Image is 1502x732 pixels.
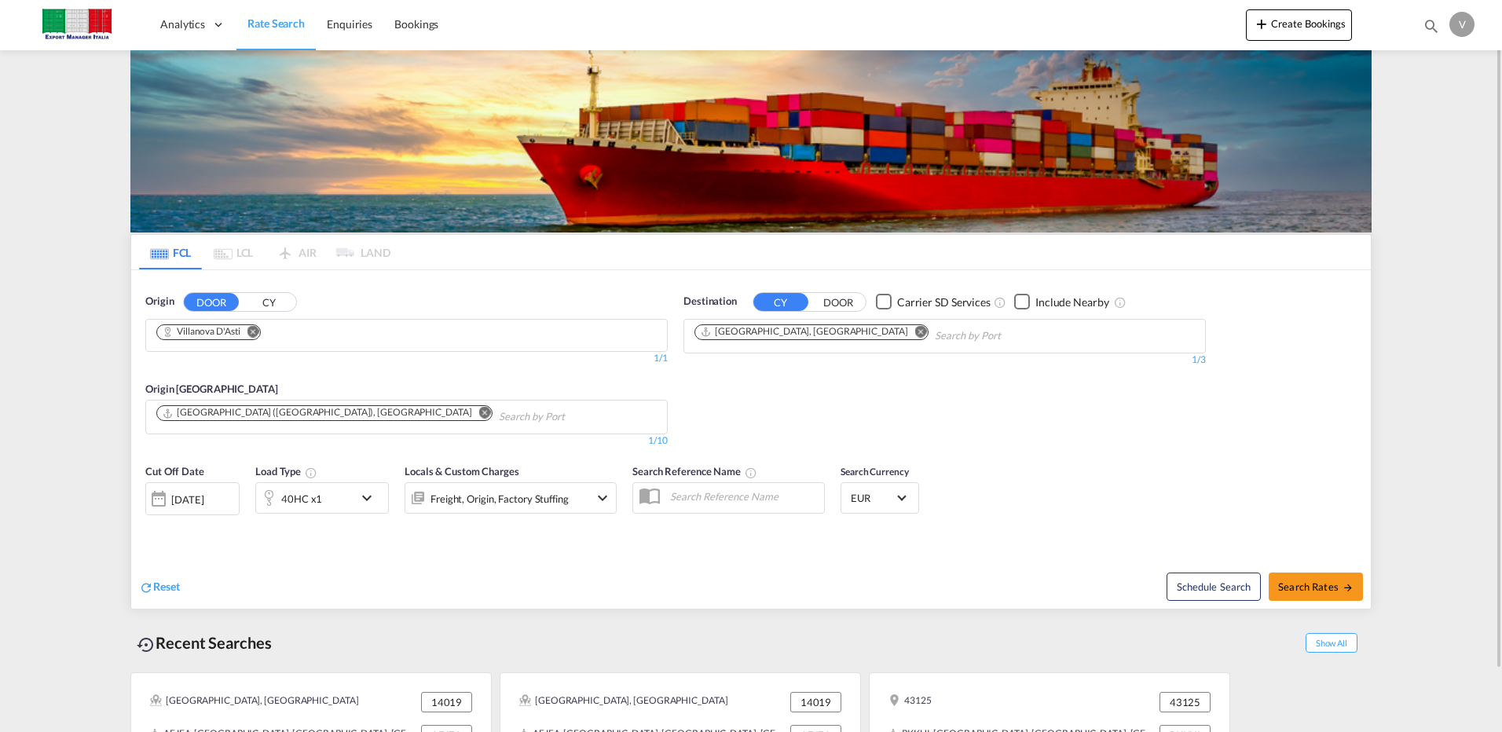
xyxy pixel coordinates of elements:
[162,325,240,339] div: Villanova D'Asti
[841,466,909,478] span: Search Currency
[994,296,1006,309] md-icon: Unchecked: Search for CY (Container Yard) services for all selected carriers.Checked : Search for...
[692,320,1090,349] md-chips-wrap: Chips container. Use arrow keys to select chips.
[139,579,180,596] div: icon-refreshReset
[24,7,130,42] img: 51022700b14f11efa3148557e262d94e.jpg
[357,489,384,507] md-icon: icon-chevron-down
[162,406,474,419] div: Press delete to remove this chip.
[897,295,991,310] div: Carrier SD Services
[145,482,240,515] div: [DATE]
[700,325,907,339] div: Jebel Ali, AEJEA
[171,492,203,507] div: [DATE]
[904,325,928,341] button: Remove
[1114,296,1126,309] md-icon: Unchecked: Ignores neighbouring ports when fetching rates.Checked : Includes neighbouring ports w...
[130,50,1372,232] img: LCL+%26+FCL+BACKGROUND.png
[1306,633,1357,653] span: Show All
[394,17,438,31] span: Bookings
[421,692,472,712] div: 14019
[150,692,358,712] div: Villanova D'Asti, 14019, Europe
[145,352,668,365] div: 1/1
[236,325,260,341] button: Remove
[876,294,991,310] md-checkbox: Checkbox No Ink
[255,465,317,478] span: Load Type
[139,235,202,269] md-tab-item: FCL
[405,482,617,514] div: Freight Origin Factory Stuffingicon-chevron-down
[811,293,866,311] button: DOOR
[1246,9,1352,41] button: icon-plus 400-fgCreate Bookings
[405,465,519,478] span: Locals & Custom Charges
[849,486,910,509] md-select: Select Currency: € EUREuro
[241,293,296,311] button: CY
[753,293,808,311] button: CY
[593,489,612,507] md-icon: icon-chevron-down
[1449,12,1475,37] div: V
[1252,14,1271,33] md-icon: icon-plus 400-fg
[1035,295,1109,310] div: Include Nearby
[1159,692,1211,712] div: 43125
[1343,582,1354,593] md-icon: icon-arrow-right
[247,16,305,30] span: Rate Search
[468,406,492,422] button: Remove
[1269,573,1363,601] button: Search Ratesicon-arrow-right
[130,625,278,661] div: Recent Searches
[1423,17,1440,41] div: icon-magnify
[154,320,273,347] md-chips-wrap: Chips container. Use arrow keys to select chips.
[1167,573,1261,601] button: Note: By default Schedule search will only considerorigin ports, destination ports and cut off da...
[700,325,910,339] div: Press delete to remove this chip.
[648,434,668,448] div: 1/10
[131,270,1371,609] div: OriginDOOR CY Chips container. Use arrow keys to select chips.1/1Origin [GEOGRAPHIC_DATA] Chips c...
[139,580,153,595] md-icon: icon-refresh
[327,17,372,31] span: Enquiries
[632,465,757,478] span: Search Reference Name
[888,692,932,712] div: 43125
[145,513,157,534] md-datepicker: Select
[162,325,243,339] div: Press delete to remove this chip.
[184,293,239,311] button: DOOR
[499,404,648,430] input: Search by Port
[1278,580,1354,593] span: Search Rates
[145,294,174,309] span: Origin
[154,401,654,430] md-chips-wrap: Chips container. Use arrow keys to select chips.
[137,635,156,654] md-icon: icon-backup-restore
[790,692,841,712] div: 14019
[851,491,895,505] span: EUR
[153,580,180,593] span: Reset
[1014,294,1109,310] md-checkbox: Checkbox No Ink
[662,485,824,508] input: Search Reference Name
[160,16,205,32] span: Analytics
[683,294,737,309] span: Destination
[430,488,569,510] div: Freight Origin Factory Stuffing
[1423,17,1440,35] md-icon: icon-magnify
[935,324,1084,349] input: Chips input.
[745,467,757,479] md-icon: Your search will be saved by the below given name
[139,235,390,269] md-pagination-wrapper: Use the left and right arrow keys to navigate between tabs
[145,382,278,395] span: Origin [GEOGRAPHIC_DATA]
[281,488,322,510] div: 40HC x1
[162,406,471,419] div: Genova (Genoa), ITGOA
[145,465,204,478] span: Cut Off Date
[519,692,727,712] div: Villanova D'Asti, 14019, Europe
[255,482,389,514] div: 40HC x1icon-chevron-down
[305,467,317,479] md-icon: icon-information-outline
[683,353,1206,367] div: 1/3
